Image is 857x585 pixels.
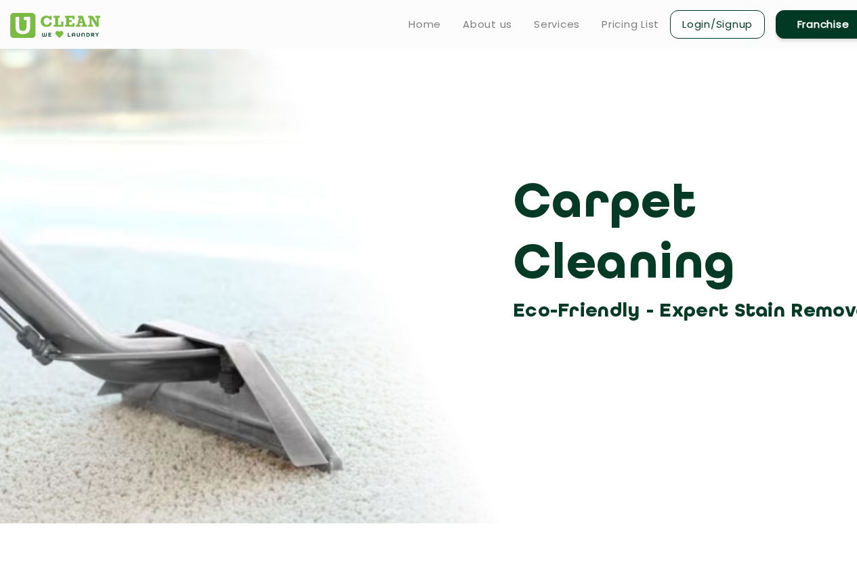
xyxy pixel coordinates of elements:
[10,13,100,38] img: UClean Laundry and Dry Cleaning
[602,16,659,33] a: Pricing List
[463,16,512,33] a: About us
[670,10,765,39] a: Login/Signup
[409,16,441,33] a: Home
[534,16,580,33] a: Services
